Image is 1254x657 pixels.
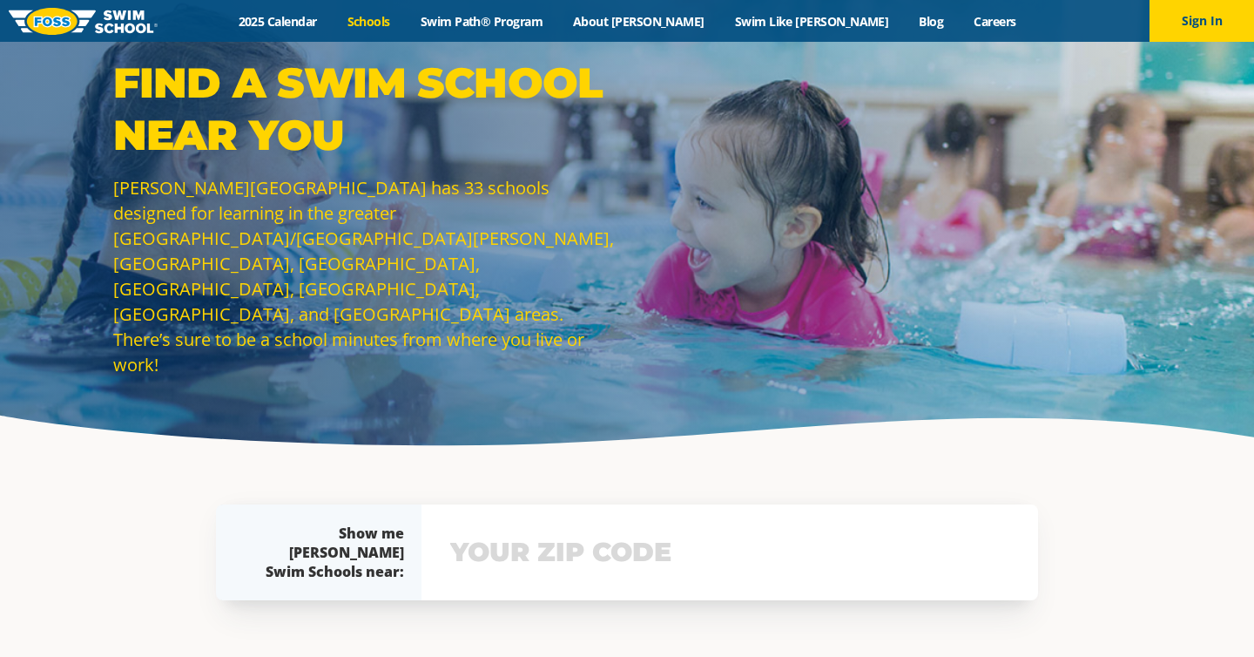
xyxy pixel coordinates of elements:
[558,13,720,30] a: About [PERSON_NAME]
[959,13,1031,30] a: Careers
[113,57,618,161] p: Find a Swim School Near You
[405,13,557,30] a: Swim Path® Program
[904,13,959,30] a: Blog
[719,13,904,30] a: Swim Like [PERSON_NAME]
[446,527,1014,578] input: YOUR ZIP CODE
[332,13,405,30] a: Schools
[223,13,332,30] a: 2025 Calendar
[251,524,404,581] div: Show me [PERSON_NAME] Swim Schools near:
[113,175,618,377] p: [PERSON_NAME][GEOGRAPHIC_DATA] has 33 schools designed for learning in the greater [GEOGRAPHIC_DA...
[9,8,158,35] img: FOSS Swim School Logo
